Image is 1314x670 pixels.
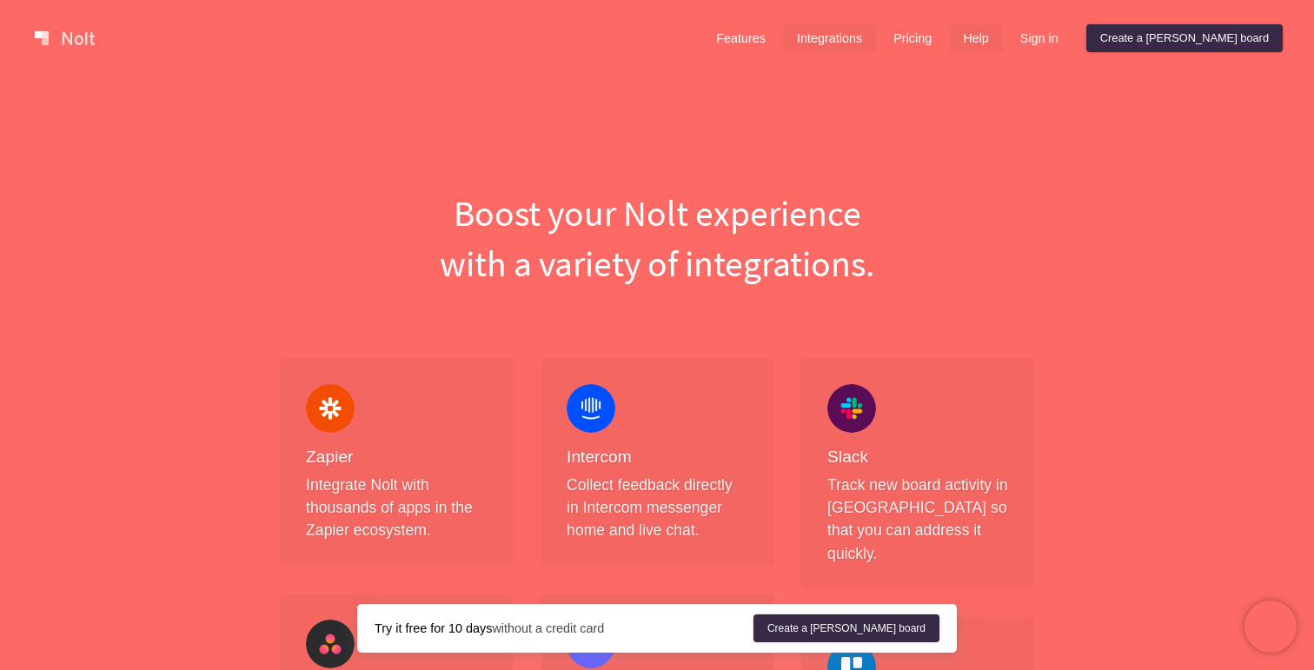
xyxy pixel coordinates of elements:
[949,24,1003,52] a: Help
[375,621,492,635] strong: Try it free for 10 days
[567,447,747,468] h4: Intercom
[753,614,939,642] a: Create a [PERSON_NAME] board
[306,447,487,468] h4: Zapier
[1086,24,1283,52] a: Create a [PERSON_NAME] board
[266,188,1048,289] h1: Boost your Nolt experience with a variety of integrations.
[306,474,487,542] p: Integrate Nolt with thousands of apps in the Zapier ecosystem.
[1244,600,1297,653] iframe: Chatra live chat
[375,620,753,637] div: without a credit card
[827,474,1008,566] p: Track new board activity in [GEOGRAPHIC_DATA] so that you can address it quickly.
[702,24,780,52] a: Features
[827,447,1008,468] h4: Slack
[783,24,876,52] a: Integrations
[879,24,946,52] a: Pricing
[1006,24,1072,52] a: Sign in
[567,474,747,542] p: Collect feedback directly in Intercom messenger home and live chat.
